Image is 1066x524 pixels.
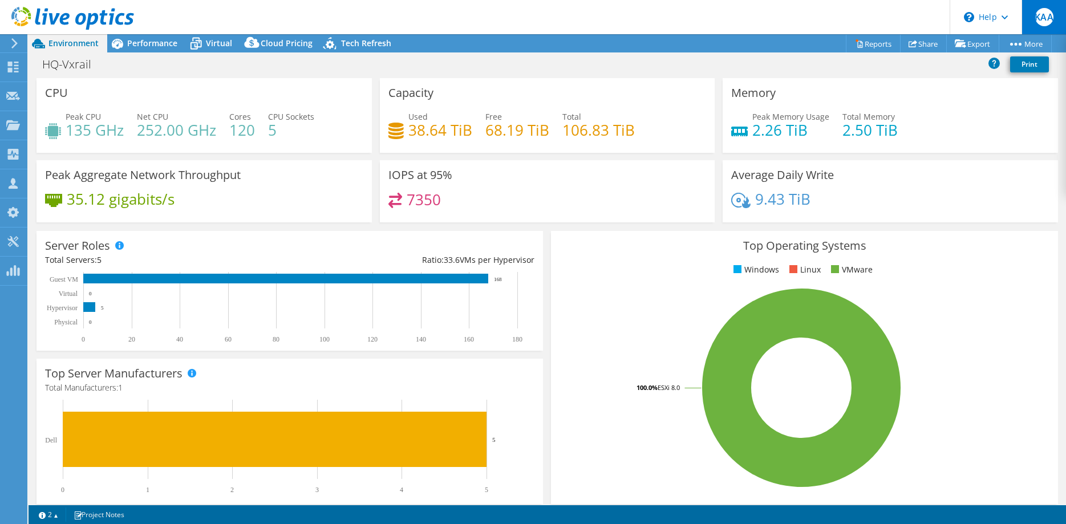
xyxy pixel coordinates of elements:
h3: Top Operating Systems [560,239,1049,252]
a: More [999,35,1052,52]
span: Virtual [206,38,232,48]
h4: 68.19 TiB [485,124,549,136]
text: 5 [492,436,496,443]
a: Export [946,35,999,52]
text: 0 [82,335,85,343]
text: 60 [225,335,232,343]
h4: Total Manufacturers: [45,381,534,394]
h4: 7350 [407,193,441,206]
li: Linux [787,263,821,276]
text: 4 [400,486,403,494]
div: Total Servers: [45,254,290,266]
h3: Memory [731,87,776,99]
h4: 106.83 TiB [562,124,635,136]
tspan: 100.0% [637,383,658,392]
text: Hypervisor [47,304,78,312]
h1: HQ-Vxrail [37,58,109,71]
text: 0 [89,319,92,325]
li: VMware [828,263,873,276]
text: 5 [101,305,104,311]
h4: 135 GHz [66,124,124,136]
h4: 2.26 TiB [752,124,829,136]
text: 5 [485,486,488,494]
h3: IOPS at 95% [388,169,452,181]
text: 0 [61,486,64,494]
div: Ratio: VMs per Hypervisor [290,254,534,266]
span: Total Memory [842,111,895,122]
span: Cores [229,111,251,122]
span: Cloud Pricing [261,38,313,48]
text: 180 [512,335,522,343]
text: Physical [54,318,78,326]
a: 2 [31,507,66,522]
span: Environment [48,38,99,48]
h3: Average Daily Write [731,169,834,181]
text: Dell [45,436,57,444]
text: Guest VM [50,275,78,283]
h4: 120 [229,124,255,136]
h4: 38.64 TiB [408,124,472,136]
span: Total [562,111,581,122]
text: 0 [89,291,92,296]
span: CPU Sockets [268,111,314,122]
span: Tech Refresh [341,38,391,48]
span: Peak CPU [66,111,101,122]
text: 80 [273,335,279,343]
a: Project Notes [66,507,132,522]
span: Peak Memory Usage [752,111,829,122]
h4: 252.00 GHz [137,124,216,136]
text: 3 [315,486,319,494]
h4: 9.43 TiB [755,193,810,205]
text: 40 [176,335,183,343]
text: 20 [128,335,135,343]
h4: 35.12 gigabits/s [67,193,175,205]
h3: Server Roles [45,239,110,252]
h3: CPU [45,87,68,99]
span: Free [485,111,502,122]
text: 100 [319,335,330,343]
tspan: ESXi 8.0 [658,383,680,392]
h4: 5 [268,124,314,136]
h3: Top Server Manufacturers [45,367,183,380]
text: 160 [464,335,474,343]
a: Share [900,35,947,52]
a: Reports [846,35,901,52]
li: Windows [731,263,779,276]
span: Net CPU [137,111,168,122]
span: 1 [118,382,123,393]
text: 168 [494,277,502,282]
text: 1 [146,486,149,494]
text: Virtual [59,290,78,298]
text: 120 [367,335,378,343]
span: 5 [97,254,102,265]
h4: 2.50 TiB [842,124,898,136]
text: 140 [416,335,426,343]
span: Used [408,111,428,122]
span: 33.6 [444,254,460,265]
span: KAA [1035,8,1053,26]
span: Performance [127,38,177,48]
a: Print [1010,56,1049,72]
h3: Capacity [388,87,433,99]
text: 2 [230,486,234,494]
svg: \n [964,12,974,22]
h3: Peak Aggregate Network Throughput [45,169,241,181]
